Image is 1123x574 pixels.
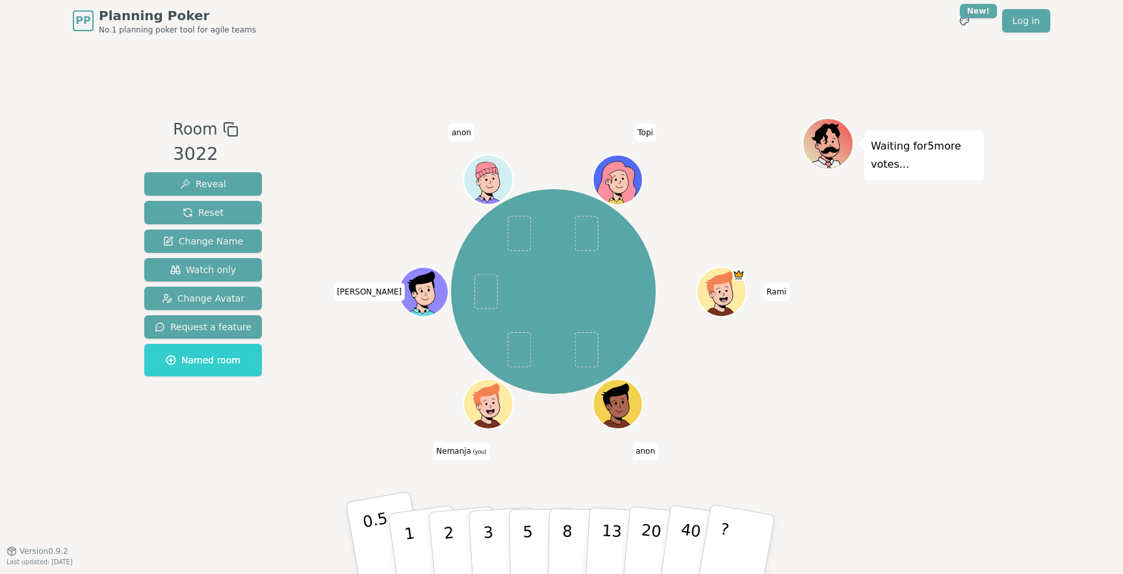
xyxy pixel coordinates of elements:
div: 3022 [173,141,238,168]
div: New! [960,4,997,18]
span: Reveal [180,177,226,190]
span: Watch only [170,263,237,276]
span: Last updated: [DATE] [6,558,73,566]
span: No.1 planning poker tool for agile teams [99,25,256,35]
span: PP [75,13,90,29]
button: Version0.9.2 [6,546,68,556]
span: Request a feature [155,320,252,333]
span: (you) [471,449,487,455]
a: Log in [1002,9,1050,33]
span: Named room [166,354,240,367]
button: Change Avatar [144,287,262,310]
span: Room [173,118,217,141]
button: Click to change your avatar [465,380,512,427]
button: Named room [144,344,262,376]
span: Click to change your name [448,123,474,141]
span: Click to change your name [763,283,789,301]
span: Reset [183,206,224,219]
span: Rami is the host [732,268,745,281]
span: Click to change your name [632,442,658,460]
span: Change Avatar [162,292,245,305]
a: PPPlanning PokerNo.1 planning poker tool for agile teams [73,7,256,35]
button: Request a feature [144,315,262,339]
span: Click to change your name [333,283,405,301]
span: Planning Poker [99,7,256,25]
button: Change Name [144,229,262,253]
p: Waiting for 5 more votes... [871,137,977,174]
span: Click to change your name [433,442,489,460]
span: Change Name [163,235,243,248]
button: New! [953,9,976,33]
span: Version 0.9.2 [19,546,68,556]
button: Watch only [144,258,262,281]
button: Reveal [144,172,262,196]
button: Reset [144,201,262,224]
span: Click to change your name [634,123,656,141]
